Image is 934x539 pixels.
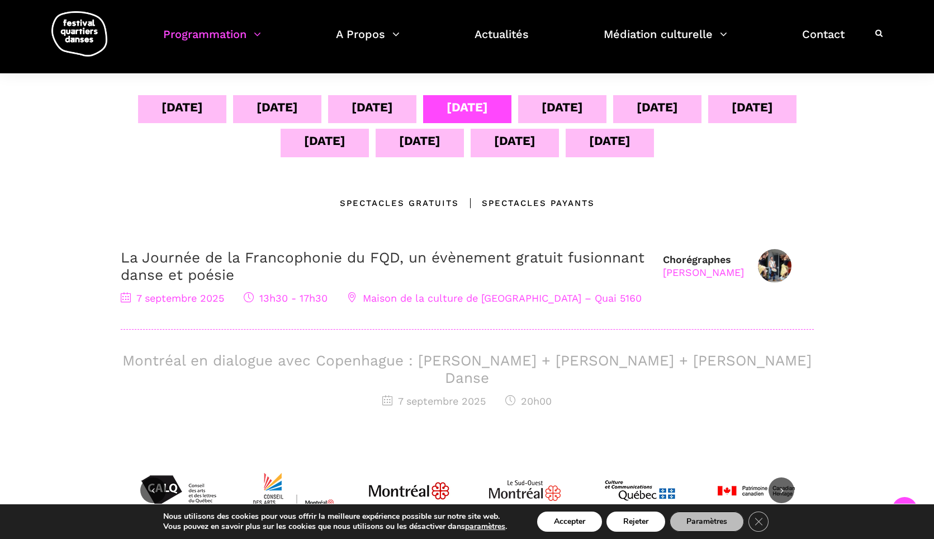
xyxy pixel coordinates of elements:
[483,449,567,533] img: Logo_Mtl_Le_Sud-Ouest.svg_
[714,449,798,533] img: patrimoinecanadien-01_0-4
[340,196,459,210] div: Spectacles gratuits
[399,131,440,151] div: [DATE]
[51,11,107,57] img: logo-fqd-med
[663,266,744,279] div: [PERSON_NAME]
[121,249,644,283] a: La Journée de la Francophonie du FQD, un évènement gratuit fusionnant danse et poésie
[670,512,744,532] button: Paramètres
[537,512,602,532] button: Accepter
[163,522,507,532] p: Vous pouvez en savoir plus sur les cookies que nous utilisons ou les désactiver dans .
[352,97,393,117] div: [DATE]
[252,449,335,533] img: CMYK_Logo_CAMMontreal
[663,253,744,279] div: Chorégraphes
[163,25,261,58] a: Programmation
[732,97,773,117] div: [DATE]
[121,292,224,304] span: 7 septembre 2025
[347,292,642,304] span: Maison de la culture de [GEOGRAPHIC_DATA] – Quai 5160
[257,97,298,117] div: [DATE]
[475,25,529,58] a: Actualités
[598,449,682,533] img: mccq-3-3
[542,97,583,117] div: [DATE]
[163,512,507,522] p: Nous utilisons des cookies pour vous offrir la meilleure expérience possible sur notre site web.
[589,131,630,151] div: [DATE]
[802,25,845,58] a: Contact
[748,512,769,532] button: Close GDPR Cookie Banner
[304,131,345,151] div: [DATE]
[459,196,595,210] div: Spectacles Payants
[604,25,727,58] a: Médiation culturelle
[162,97,203,117] div: [DATE]
[244,292,328,304] span: 13h30 - 17h30
[494,131,535,151] div: [DATE]
[336,25,400,58] a: A Propos
[758,249,791,283] img: DSC_1211TaafeFanga2017
[637,97,678,117] div: [DATE]
[606,512,665,532] button: Rejeter
[136,449,220,533] img: Calq_noir
[382,395,486,407] span: 7 septembre 2025
[505,395,552,407] span: 20h00
[465,522,505,532] button: paramètres
[367,449,451,533] img: JPGnr_b
[447,97,488,117] div: [DATE]
[121,352,814,387] h3: Montréal en dialogue avec Copenhague : [PERSON_NAME] + [PERSON_NAME] + [PERSON_NAME] Danse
